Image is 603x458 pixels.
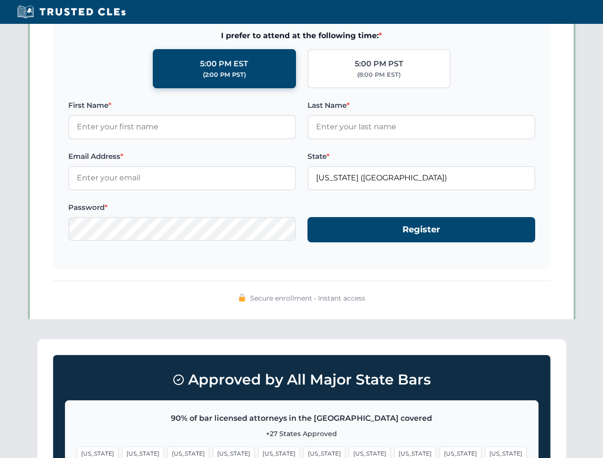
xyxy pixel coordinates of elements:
[238,294,246,302] img: 🔒
[307,151,535,162] label: State
[203,70,246,80] div: (2:00 PM PST)
[307,115,535,139] input: Enter your last name
[68,151,296,162] label: Email Address
[200,58,248,70] div: 5:00 PM EST
[307,166,535,190] input: Florida (FL)
[357,70,401,80] div: (8:00 PM EST)
[65,367,539,393] h3: Approved by All Major State Bars
[307,100,535,111] label: Last Name
[250,293,365,303] span: Secure enrollment • Instant access
[68,100,296,111] label: First Name
[14,5,128,19] img: Trusted CLEs
[68,166,296,190] input: Enter your email
[307,217,535,242] button: Register
[77,412,527,425] p: 90% of bar licensed attorneys in the [GEOGRAPHIC_DATA] covered
[68,202,296,213] label: Password
[77,428,527,439] p: +27 States Approved
[355,58,403,70] div: 5:00 PM PST
[68,115,296,139] input: Enter your first name
[68,30,535,42] span: I prefer to attend at the following time:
